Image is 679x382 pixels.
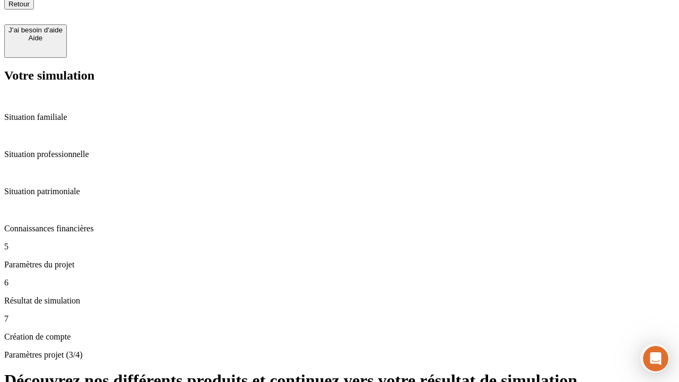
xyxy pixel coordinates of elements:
[4,68,675,83] h2: Votre simulation
[8,34,63,42] div: Aide
[640,343,670,373] iframe: Intercom live chat discovery launcher
[643,346,668,371] iframe: Intercom live chat
[4,224,675,233] p: Connaissances financières
[4,24,67,58] button: J’ai besoin d'aideAide
[4,242,675,251] p: 5
[4,260,675,270] p: Paramètres du projet
[4,332,675,342] p: Création de compte
[8,26,63,34] div: J’ai besoin d'aide
[4,187,675,196] p: Situation patrimoniale
[4,150,675,159] p: Situation professionnelle
[4,296,675,306] p: Résultat de simulation
[4,112,675,122] p: Situation familiale
[4,278,675,288] p: 6
[4,314,675,324] p: 7
[4,350,675,360] p: Paramètres projet (3/4)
